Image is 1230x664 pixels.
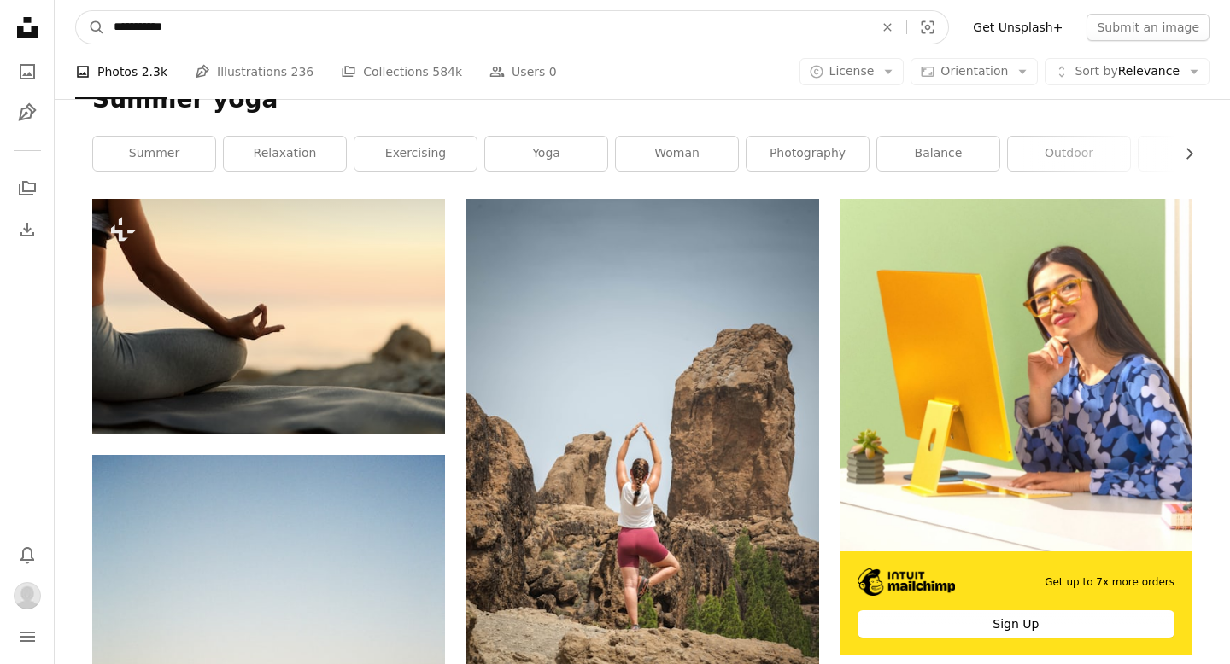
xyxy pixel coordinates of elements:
[1174,137,1192,171] button: scroll list to the right
[14,582,41,609] img: Avatar of user Sheila Cullen
[75,10,949,44] form: Find visuals sitewide
[840,199,1192,550] img: file-1722962862010-20b14c5a0a60image
[466,457,818,472] a: A woman standing on top of a rock formation
[489,44,557,99] a: Users 0
[549,62,557,81] span: 0
[224,137,346,171] a: relaxation
[10,620,44,654] button: Menu
[799,58,905,85] button: License
[869,11,906,44] button: Clear
[10,579,44,613] button: Profile
[10,10,44,48] a: Home — Unsplash
[858,610,1174,638] div: Sign Up
[616,137,738,171] a: woman
[341,44,462,99] a: Collections 584k
[747,137,869,171] a: photography
[1075,64,1117,78] span: Sort by
[1075,63,1180,80] span: Relevance
[1045,575,1174,590] span: Get up to 7x more orders
[940,64,1008,78] span: Orientation
[76,11,105,44] button: Search Unsplash
[432,62,462,81] span: 584k
[877,137,999,171] a: balance
[1045,58,1209,85] button: Sort byRelevance
[963,14,1073,41] a: Get Unsplash+
[92,84,1192,115] h1: Summer yoga
[354,137,477,171] a: exercising
[10,538,44,572] button: Notifications
[1086,14,1209,41] button: Submit an image
[10,55,44,89] a: Photos
[195,44,313,99] a: Illustrations 236
[93,137,215,171] a: summer
[10,213,44,247] a: Download History
[92,199,445,434] img: Close-up of woman practicing Yoga in lotus position at sunset. Copy space.
[911,58,1038,85] button: Orientation
[840,199,1192,655] a: Get up to 7x more ordersSign Up
[858,568,956,596] img: file-1690386555781-336d1949dad1image
[10,172,44,206] a: Collections
[291,62,314,81] span: 236
[907,11,948,44] button: Visual search
[1008,137,1130,171] a: outdoor
[485,137,607,171] a: yoga
[829,64,875,78] span: License
[92,308,445,323] a: Close-up of woman practicing Yoga in lotus position at sunset. Copy space.
[10,96,44,130] a: Illustrations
